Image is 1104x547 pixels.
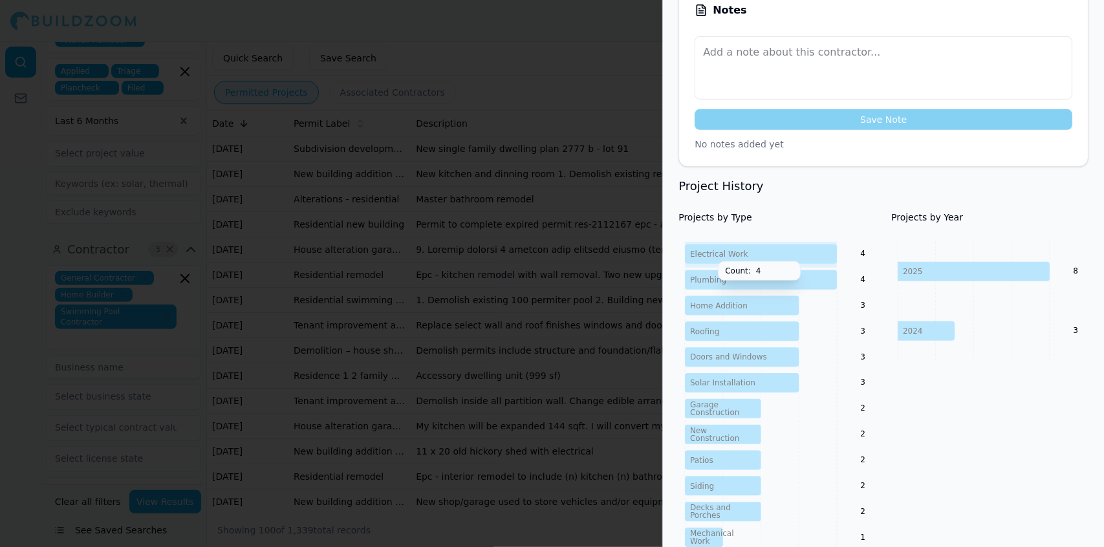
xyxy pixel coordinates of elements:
[1073,267,1078,276] text: 8
[861,533,866,542] text: 1
[690,434,739,443] tspan: Construction
[690,511,720,520] tspan: Porches
[891,211,1088,224] h4: Projects by Year
[1073,327,1078,336] text: 3
[690,250,748,259] tspan: Electrical Work
[861,404,866,413] text: 2
[690,456,713,465] tspan: Patios
[861,275,866,284] text: 4
[861,327,866,336] text: 3
[690,301,748,310] tspan: Home Addition
[690,530,734,539] tspan: Mechanical
[690,400,719,409] tspan: Garage
[690,408,739,417] tspan: Construction
[678,211,876,224] h4: Projects by Type
[903,327,923,336] tspan: 2024
[903,267,923,276] tspan: 2025
[690,426,707,435] tspan: New
[861,250,866,259] text: 4
[861,352,866,361] text: 3
[861,301,866,310] text: 3
[695,4,1072,17] div: Notes
[690,378,755,387] tspan: Solar Installation
[678,177,1088,195] h3: Project History
[861,507,866,516] text: 2
[690,537,709,546] tspan: Work
[690,275,726,284] tspan: Plumbing
[861,429,866,438] text: 2
[690,482,714,491] tspan: Siding
[690,504,731,513] tspan: Decks and
[690,327,719,336] tspan: Roofing
[861,378,866,387] text: 3
[861,455,866,464] text: 2
[695,138,1072,151] p: No notes added yet
[861,481,866,490] text: 2
[690,353,767,362] tspan: Doors and Windows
